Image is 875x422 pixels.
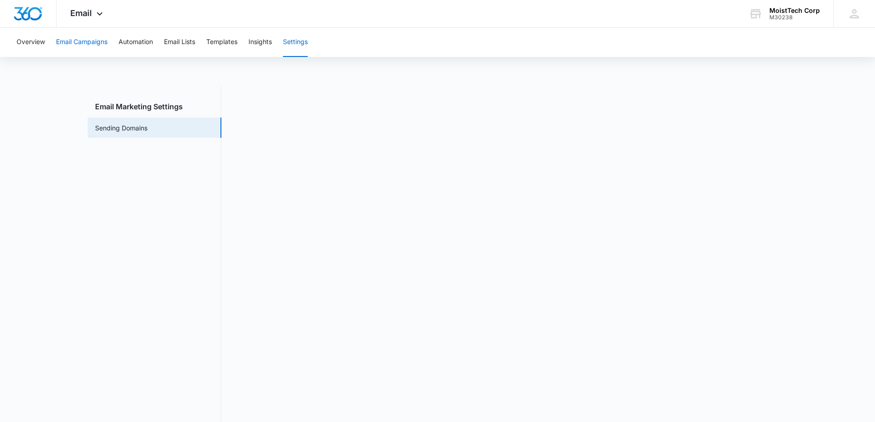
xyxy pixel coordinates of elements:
[769,7,820,14] div: account name
[206,28,237,57] button: Templates
[164,28,195,57] button: Email Lists
[248,28,272,57] button: Insights
[119,28,153,57] button: Automation
[95,123,147,133] a: Sending Domains
[769,14,820,21] div: account id
[283,28,308,57] button: Settings
[17,28,45,57] button: Overview
[70,8,92,18] span: Email
[88,101,221,112] h3: Email Marketing Settings
[56,28,107,57] button: Email Campaigns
